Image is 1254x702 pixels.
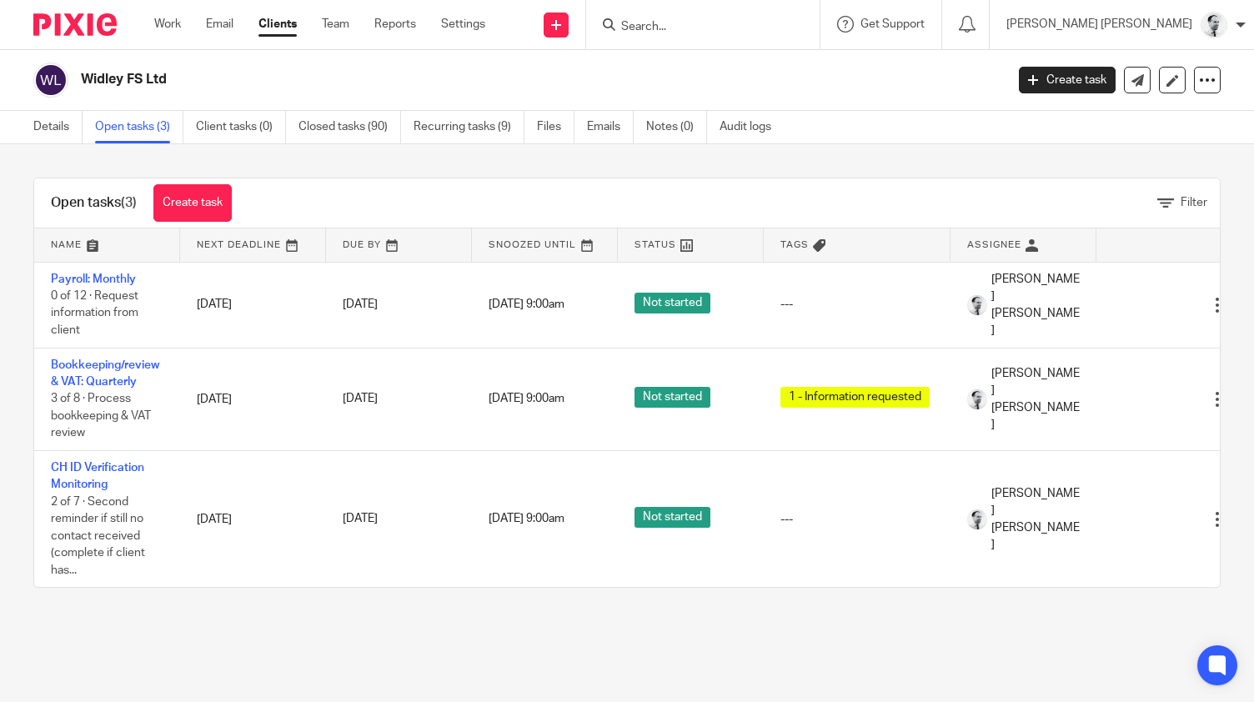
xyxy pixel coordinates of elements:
span: [PERSON_NAME] [PERSON_NAME] [991,485,1080,553]
a: Details [33,111,83,143]
td: [DATE] [180,450,326,587]
a: Files [537,111,574,143]
img: Pixie [33,13,117,36]
p: [PERSON_NAME] [PERSON_NAME] [1006,16,1192,33]
a: Emails [587,111,634,143]
a: Notes (0) [646,111,707,143]
span: [PERSON_NAME] [PERSON_NAME] [991,271,1080,338]
img: Mass_2025.jpg [967,295,987,315]
h1: Open tasks [51,194,137,212]
span: [DATE] [343,514,378,525]
span: 0 of 12 · Request information from client [51,290,138,336]
input: Search [619,20,770,35]
div: --- [780,511,934,528]
img: svg%3E [33,63,68,98]
span: 3 of 8 · Process bookkeeping & VAT review [51,393,151,439]
span: [DATE] 9:00am [489,299,564,311]
a: Audit logs [720,111,784,143]
a: Reports [374,16,416,33]
span: [DATE] 9:00am [489,394,564,405]
span: Snoozed Until [489,240,576,249]
span: 1 - Information requested [780,387,930,408]
td: [DATE] [180,262,326,348]
a: Client tasks (0) [196,111,286,143]
span: Not started [635,507,710,528]
span: Tags [780,240,809,249]
a: Bookkeeping/review & VAT: Quarterly [51,359,159,388]
span: Not started [635,387,710,408]
span: [DATE] [343,394,378,405]
span: Get Support [860,18,925,30]
td: [DATE] [180,348,326,450]
span: [DATE] 9:00am [489,514,564,525]
div: --- [780,296,934,313]
a: Payroll: Monthly [51,273,136,285]
a: Create task [153,184,232,222]
img: Mass_2025.jpg [967,509,987,529]
span: [DATE] [343,298,378,310]
span: [PERSON_NAME] [PERSON_NAME] [991,365,1080,433]
a: Settings [441,16,485,33]
a: Recurring tasks (9) [414,111,524,143]
a: Open tasks (3) [95,111,183,143]
a: Team [322,16,349,33]
img: Mass_2025.jpg [1201,12,1227,38]
span: Filter [1181,197,1207,208]
h2: Widley FS Ltd [81,71,811,88]
a: Closed tasks (90) [298,111,401,143]
a: CH ID Verification Monitoring [51,462,144,490]
span: 2 of 7 · Second reminder if still no contact received (complete if client has... [51,496,145,576]
a: Work [154,16,181,33]
a: Clients [258,16,297,33]
a: Create task [1019,67,1116,93]
span: Not started [635,293,710,313]
span: Status [635,240,676,249]
img: Mass_2025.jpg [967,389,987,409]
a: Email [206,16,233,33]
span: (3) [121,196,137,209]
